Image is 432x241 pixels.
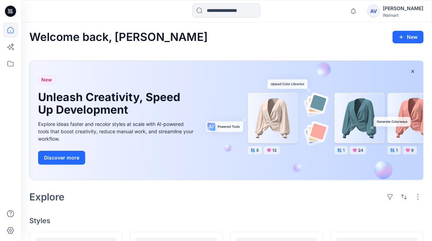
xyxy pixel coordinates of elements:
span: New [41,76,52,84]
div: Walmart [383,13,423,18]
button: Discover more [38,151,85,165]
h2: Welcome back, [PERSON_NAME] [29,31,208,44]
h2: Explore [29,191,65,203]
div: [PERSON_NAME] [383,4,423,13]
div: Explore ideas faster and recolor styles at scale with AI-powered tools that boost creativity, red... [38,120,195,142]
a: Discover more [38,151,195,165]
div: AV [367,5,380,17]
h1: Unleash Creativity, Speed Up Development [38,91,185,116]
button: New [393,31,424,43]
h4: Styles [29,217,424,225]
